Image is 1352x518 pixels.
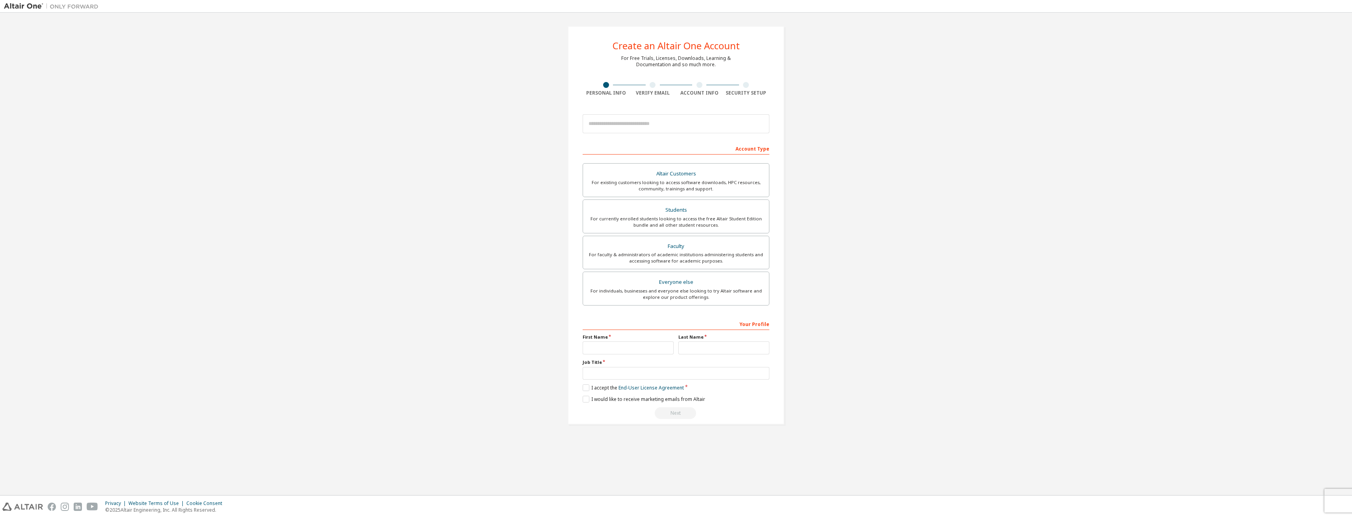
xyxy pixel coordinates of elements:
p: © 2025 Altair Engineering, Inc. All Rights Reserved. [105,507,227,513]
label: I accept the [583,384,684,391]
div: Students [588,205,764,216]
div: Cookie Consent [186,500,227,507]
label: First Name [583,334,674,340]
img: linkedin.svg [74,503,82,511]
div: For individuals, businesses and everyone else looking to try Altair software and explore our prod... [588,288,764,300]
div: For Free Trials, Licenses, Downloads, Learning & Documentation and so much more. [621,55,731,68]
img: facebook.svg [48,503,56,511]
div: Security Setup [723,90,770,96]
div: Read and acccept EULA to continue [583,407,769,419]
label: Job Title [583,359,769,365]
a: End-User License Agreement [618,384,684,391]
div: Personal Info [583,90,630,96]
div: For currently enrolled students looking to access the free Altair Student Edition bundle and all ... [588,216,764,228]
div: Privacy [105,500,128,507]
div: Your Profile [583,317,769,330]
div: Faculty [588,241,764,252]
img: Altair One [4,2,102,10]
div: Altair Customers [588,168,764,179]
img: youtube.svg [87,503,98,511]
div: For existing customers looking to access software downloads, HPC resources, community, trainings ... [588,179,764,192]
div: Website Terms of Use [128,500,186,507]
div: Verify Email [630,90,676,96]
div: For faculty & administrators of academic institutions administering students and accessing softwa... [588,252,764,264]
div: Everyone else [588,277,764,288]
div: Create an Altair One Account [613,41,740,50]
img: altair_logo.svg [2,503,43,511]
div: Account Type [583,142,769,155]
img: instagram.svg [61,503,69,511]
label: Last Name [678,334,769,340]
div: Account Info [676,90,723,96]
label: I would like to receive marketing emails from Altair [583,396,705,402]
